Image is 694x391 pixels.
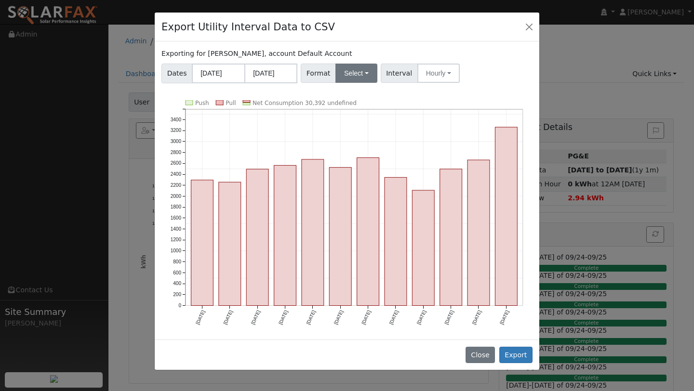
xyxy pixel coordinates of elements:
button: Hourly [417,64,460,83]
button: Close [466,347,495,363]
h4: Export Utility Interval Data to CSV [161,19,335,35]
text: 1400 [171,226,182,232]
text: 2400 [171,171,182,177]
text: [DATE] [278,309,289,325]
rect: onclick="" [329,167,351,305]
span: Format [301,64,336,83]
text: 0 [179,303,182,308]
text: [DATE] [416,309,427,325]
span: Interval [381,64,418,83]
rect: onclick="" [302,159,324,306]
text: 2800 [171,150,182,155]
text: [DATE] [443,309,454,325]
text: 800 [173,259,181,264]
text: 1800 [171,204,182,209]
rect: onclick="" [467,160,490,305]
text: [DATE] [333,309,344,325]
text: [DATE] [306,309,317,325]
text: [DATE] [250,309,261,325]
rect: onclick="" [191,180,214,306]
text: [DATE] [195,309,206,325]
text: [DATE] [223,309,234,325]
text: 1000 [171,248,182,253]
text: 2200 [171,182,182,188]
text: 1200 [171,237,182,242]
rect: onclick="" [385,177,407,305]
rect: onclick="" [440,169,462,306]
button: Export [499,347,533,363]
span: Dates [161,64,192,83]
text: 2600 [171,160,182,166]
text: 2000 [171,193,182,198]
rect: onclick="" [274,165,296,305]
text: 3400 [171,117,182,122]
text: Push [195,100,209,106]
text: [DATE] [471,309,482,325]
label: Exporting for [PERSON_NAME], account Default Account [161,49,352,59]
text: 200 [173,292,181,297]
text: 600 [173,270,181,275]
text: [DATE] [388,309,400,325]
text: [DATE] [499,309,510,325]
rect: onclick="" [412,190,434,305]
rect: onclick="" [357,157,379,305]
rect: onclick="" [246,169,268,305]
button: Select [335,64,377,83]
rect: onclick="" [495,127,518,306]
text: 3200 [171,128,182,133]
text: [DATE] [360,309,372,325]
text: 3000 [171,139,182,144]
button: Close [522,20,536,33]
text: 1600 [171,215,182,221]
text: 400 [173,281,181,286]
text: Net Consumption 30,392 undefined [253,100,357,106]
text: Pull [226,100,236,106]
rect: onclick="" [219,182,241,305]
